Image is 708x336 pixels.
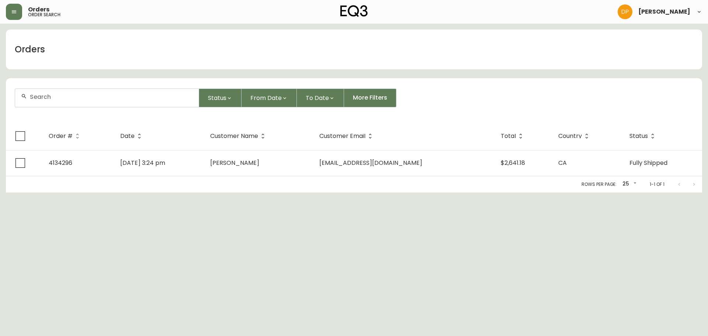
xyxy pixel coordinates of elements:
span: Date [120,134,135,138]
span: [EMAIL_ADDRESS][DOMAIN_NAME] [319,159,422,167]
h1: Orders [15,43,45,56]
span: 4134296 [49,159,72,167]
img: b0154ba12ae69382d64d2f3159806b19 [618,4,632,19]
span: Country [558,133,591,139]
span: Total [501,133,525,139]
span: Country [558,134,582,138]
span: Status [629,134,648,138]
span: From Date [250,93,282,103]
span: Total [501,134,516,138]
span: Status [208,93,226,103]
img: logo [340,5,368,17]
span: [DATE] 3:24 pm [120,159,165,167]
span: [PERSON_NAME] [210,159,259,167]
span: Customer Name [210,133,268,139]
span: Orders [28,7,49,13]
span: [PERSON_NAME] [638,9,690,15]
input: Search [30,93,193,100]
span: Customer Email [319,134,365,138]
h5: order search [28,13,60,17]
button: To Date [297,89,344,107]
div: 25 [619,178,638,190]
p: 1-1 of 1 [650,181,664,188]
span: Date [120,133,144,139]
span: Fully Shipped [629,159,667,167]
p: Rows per page: [582,181,617,188]
span: Order # [49,134,73,138]
button: Status [199,89,242,107]
span: CA [558,159,567,167]
span: $2,641.18 [501,159,525,167]
span: To Date [306,93,329,103]
span: Status [629,133,657,139]
span: More Filters [353,94,387,102]
button: From Date [242,89,297,107]
span: Order # [49,133,82,139]
span: Customer Name [210,134,258,138]
span: Customer Email [319,133,375,139]
button: More Filters [344,89,396,107]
